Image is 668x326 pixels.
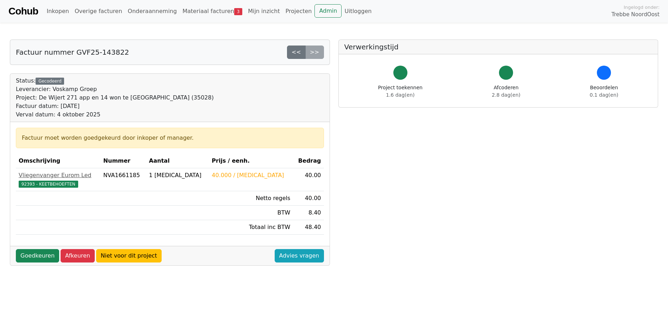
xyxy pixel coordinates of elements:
[61,249,95,262] a: Afkeuren
[44,4,71,18] a: Inkopen
[22,134,318,142] div: Factuur moet worden goedgekeurd door inkoper of manager.
[386,92,414,98] span: 1.6 dag(en)
[16,110,214,119] div: Verval datum: 4 oktober 2025
[149,171,206,180] div: 1 [MEDICAL_DATA]
[16,85,214,93] div: Leverancier: Voskamp Groep
[293,206,324,220] td: 8.40
[16,154,100,168] th: Omschrijving
[293,220,324,235] td: 48.40
[36,78,64,85] div: Gecodeerd
[19,171,98,180] div: Vliegenvanger Eurom Led
[100,168,146,191] td: NVA1661185
[275,249,324,262] a: Advies vragen
[624,4,660,11] span: Ingelogd onder:
[16,249,59,262] a: Goedkeuren
[590,84,618,99] div: Beoordelen
[344,43,653,51] h5: Verwerkingstijd
[180,4,245,18] a: Materiaal facturen3
[492,92,520,98] span: 2.8 dag(en)
[612,11,660,19] span: Trebbe NoordOost
[590,92,618,98] span: 0.1 dag(en)
[100,154,146,168] th: Nummer
[287,46,306,59] a: <<
[245,4,283,18] a: Mijn inzicht
[293,191,324,206] td: 40.00
[342,4,374,18] a: Uitloggen
[16,77,214,119] div: Status:
[16,48,129,56] h5: Factuur nummer GVF25-143822
[209,154,293,168] th: Prijs / eenh.
[212,171,290,180] div: 40.000 / [MEDICAL_DATA]
[125,4,180,18] a: Onderaanneming
[8,3,38,20] a: Cohub
[19,181,78,188] span: 92393 - KEETBEHOEFTEN
[72,4,125,18] a: Overige facturen
[234,8,242,15] span: 3
[378,84,423,99] div: Project toekennen
[293,154,324,168] th: Bedrag
[19,171,98,188] a: Vliegenvanger Eurom Led92393 - KEETBEHOEFTEN
[146,154,209,168] th: Aantal
[16,93,214,102] div: Project: De Wijert 271 app en 14 won te [GEOGRAPHIC_DATA] (35028)
[314,4,342,18] a: Admin
[293,168,324,191] td: 40.00
[96,249,162,262] a: Niet voor dit project
[209,191,293,206] td: Netto regels
[492,84,520,99] div: Afcoderen
[16,102,214,110] div: Factuur datum: [DATE]
[209,206,293,220] td: BTW
[283,4,315,18] a: Projecten
[209,220,293,235] td: Totaal inc BTW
